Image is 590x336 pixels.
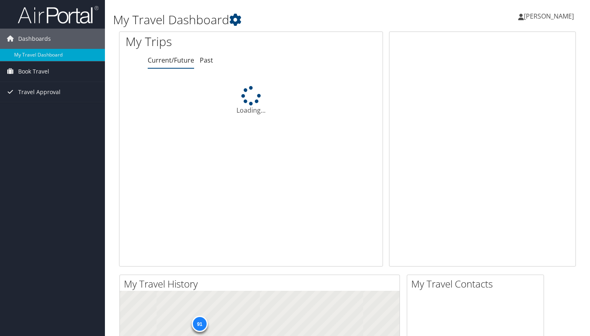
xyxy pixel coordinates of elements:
h2: My Travel History [124,277,400,291]
div: 91 [191,316,207,332]
h1: My Travel Dashboard [113,11,426,28]
div: Loading... [119,86,383,115]
span: Book Travel [18,61,49,82]
h2: My Travel Contacts [411,277,544,291]
a: [PERSON_NAME] [518,4,582,28]
h1: My Trips [126,33,267,50]
a: Current/Future [148,56,194,65]
span: Travel Approval [18,82,61,102]
img: airportal-logo.png [18,5,98,24]
span: Dashboards [18,29,51,49]
a: Past [200,56,213,65]
span: [PERSON_NAME] [524,12,574,21]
